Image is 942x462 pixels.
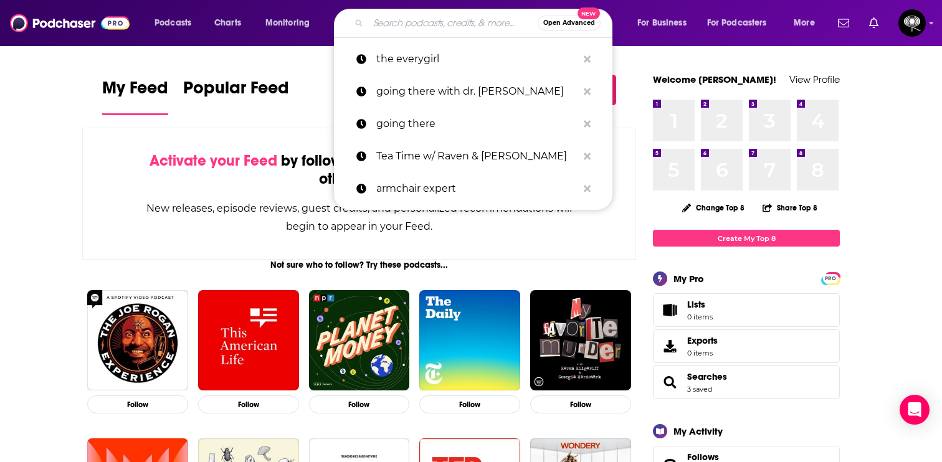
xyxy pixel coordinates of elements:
a: Exports [653,329,840,363]
button: open menu [785,13,830,33]
button: Follow [87,395,188,413]
img: The Joe Rogan Experience [87,290,188,391]
span: For Business [637,14,687,32]
span: Exports [687,335,718,346]
a: Tea Time w/ Raven & [PERSON_NAME] [334,140,612,172]
span: For Podcasters [707,14,767,32]
div: by following Podcasts, Creators, Lists, and other Users! [145,152,573,188]
button: open menu [257,13,326,33]
button: Show profile menu [898,9,926,37]
span: New [578,7,600,19]
button: open menu [629,13,702,33]
button: Change Top 8 [675,200,752,215]
a: My Feed [102,77,168,115]
a: Welcome [PERSON_NAME]! [653,73,776,85]
span: More [794,14,815,32]
span: Logged in as columbiapub [898,9,926,37]
button: Follow [530,395,631,413]
p: going there with dr. mike [376,75,578,108]
span: Activate your Feed [150,151,277,170]
a: Lists [653,293,840,327]
img: User Profile [898,9,926,37]
div: Not sure who to follow? Try these podcasts... [82,260,636,270]
a: armchair expert [334,172,612,205]
div: My Pro [673,273,704,285]
a: going there with dr. [PERSON_NAME] [334,75,612,108]
span: My Feed [102,77,168,106]
span: Lists [687,299,705,310]
div: Open Intercom Messenger [900,395,930,425]
p: going there [376,108,578,140]
span: 0 items [687,313,713,321]
span: Open Advanced [543,20,595,26]
a: Searches [657,374,682,391]
p: the everygirl [376,43,578,75]
a: going there [334,108,612,140]
img: My Favorite Murder with Karen Kilgariff and Georgia Hardstark [530,290,631,391]
p: armchair expert [376,172,578,205]
button: Share Top 8 [762,196,818,220]
a: PRO [823,273,838,283]
button: Open AdvancedNew [538,16,601,31]
button: Follow [198,395,299,413]
a: Show notifications dropdown [864,12,883,34]
a: the everygirl [334,43,612,75]
a: Create My Top 8 [653,230,840,247]
div: Search podcasts, credits, & more... [346,9,624,37]
img: Planet Money [309,290,410,391]
span: Podcasts [155,14,191,32]
span: Searches [653,365,840,399]
span: Lists [687,299,713,310]
img: The Daily [419,290,520,391]
a: Show notifications dropdown [833,12,854,34]
button: open menu [699,13,785,33]
span: Monitoring [265,14,310,32]
img: This American Life [198,290,299,391]
span: Lists [657,301,682,319]
a: Popular Feed [183,77,289,115]
a: Searches [687,371,727,382]
span: Charts [214,14,241,32]
a: 3 saved [687,385,712,394]
p: Tea Time w/ Raven & Miranda [376,140,578,172]
span: 0 items [687,349,718,357]
div: New releases, episode reviews, guest credits, and personalized recommendations will begin to appe... [145,199,573,235]
button: open menu [146,13,207,33]
a: Charts [206,13,249,33]
input: Search podcasts, credits, & more... [368,13,538,33]
span: PRO [823,274,838,283]
img: Podchaser - Follow, Share and Rate Podcasts [10,11,130,35]
button: Follow [419,395,520,413]
button: Follow [309,395,410,413]
a: View Profile [789,73,840,85]
span: Popular Feed [183,77,289,106]
div: My Activity [673,425,723,437]
span: Exports [657,337,682,355]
